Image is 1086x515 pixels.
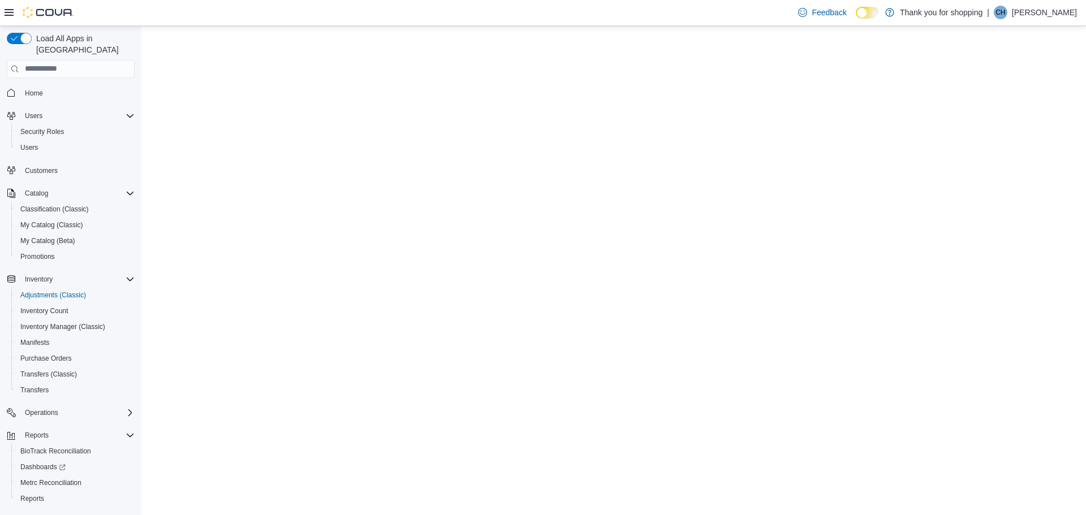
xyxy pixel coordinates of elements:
[11,491,139,507] button: Reports
[16,367,135,381] span: Transfers (Classic)
[16,383,135,397] span: Transfers
[20,386,49,395] span: Transfers
[16,250,59,263] a: Promotions
[11,319,139,335] button: Inventory Manager (Classic)
[16,492,49,505] a: Reports
[11,443,139,459] button: BioTrack Reconciliation
[16,476,86,490] a: Metrc Reconciliation
[16,304,135,318] span: Inventory Count
[25,431,49,440] span: Reports
[16,320,135,334] span: Inventory Manager (Classic)
[20,187,53,200] button: Catalog
[16,250,135,263] span: Promotions
[16,460,135,474] span: Dashboards
[16,288,135,302] span: Adjustments (Classic)
[20,406,63,419] button: Operations
[16,218,88,232] a: My Catalog (Classic)
[794,1,851,24] a: Feedback
[11,303,139,319] button: Inventory Count
[20,187,135,200] span: Catalog
[16,125,68,139] a: Security Roles
[11,475,139,491] button: Metrc Reconciliation
[25,189,48,198] span: Catalog
[16,141,135,154] span: Users
[2,108,139,124] button: Users
[16,141,42,154] a: Users
[20,306,68,315] span: Inventory Count
[20,143,38,152] span: Users
[20,494,44,503] span: Reports
[20,429,53,442] button: Reports
[16,444,135,458] span: BioTrack Reconciliation
[20,86,48,100] a: Home
[20,291,86,300] span: Adjustments (Classic)
[20,429,135,442] span: Reports
[11,350,139,366] button: Purchase Orders
[32,33,135,55] span: Load All Apps in [GEOGRAPHIC_DATA]
[20,109,47,123] button: Users
[16,383,53,397] a: Transfers
[11,249,139,265] button: Promotions
[16,352,76,365] a: Purchase Orders
[11,459,139,475] a: Dashboards
[20,478,81,487] span: Metrc Reconciliation
[996,6,1005,19] span: CH
[16,202,135,216] span: Classification (Classic)
[20,462,66,471] span: Dashboards
[25,111,42,120] span: Users
[11,124,139,140] button: Security Roles
[16,476,135,490] span: Metrc Reconciliation
[20,109,135,123] span: Users
[20,220,83,230] span: My Catalog (Classic)
[11,335,139,350] button: Manifests
[20,354,72,363] span: Purchase Orders
[20,164,62,178] a: Customers
[16,320,110,334] a: Inventory Manager (Classic)
[812,7,846,18] span: Feedback
[11,140,139,155] button: Users
[11,217,139,233] button: My Catalog (Classic)
[20,127,64,136] span: Security Roles
[16,125,135,139] span: Security Roles
[900,6,982,19] p: Thank you for shopping
[20,447,91,456] span: BioTrack Reconciliation
[20,86,135,100] span: Home
[987,6,989,19] p: |
[11,382,139,398] button: Transfers
[16,234,135,248] span: My Catalog (Beta)
[2,185,139,201] button: Catalog
[11,233,139,249] button: My Catalog (Beta)
[16,202,93,216] a: Classification (Classic)
[20,338,49,347] span: Manifests
[20,322,105,331] span: Inventory Manager (Classic)
[16,352,135,365] span: Purchase Orders
[20,370,77,379] span: Transfers (Classic)
[16,367,81,381] a: Transfers (Classic)
[16,336,135,349] span: Manifests
[16,336,54,349] a: Manifests
[16,218,135,232] span: My Catalog (Classic)
[20,272,57,286] button: Inventory
[16,234,80,248] a: My Catalog (Beta)
[856,7,880,19] input: Dark Mode
[2,85,139,101] button: Home
[23,7,74,18] img: Cova
[20,406,135,419] span: Operations
[16,460,70,474] a: Dashboards
[20,272,135,286] span: Inventory
[16,492,135,505] span: Reports
[11,201,139,217] button: Classification (Classic)
[20,252,55,261] span: Promotions
[20,163,135,178] span: Customers
[2,271,139,287] button: Inventory
[994,6,1007,19] div: Christy Han
[2,405,139,421] button: Operations
[2,162,139,179] button: Customers
[16,444,96,458] a: BioTrack Reconciliation
[20,236,75,245] span: My Catalog (Beta)
[2,427,139,443] button: Reports
[25,166,58,175] span: Customers
[11,287,139,303] button: Adjustments (Classic)
[25,408,58,417] span: Operations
